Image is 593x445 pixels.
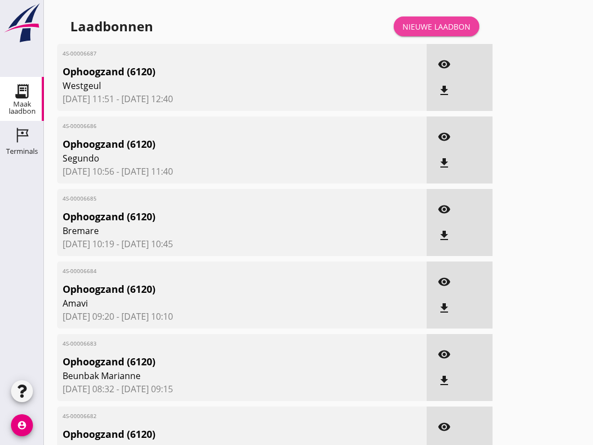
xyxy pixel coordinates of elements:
[63,297,361,310] span: Amavi
[63,340,361,348] span: 4S-00006683
[63,152,361,165] span: Segundo
[63,412,361,420] span: 4S-00006682
[438,374,451,387] i: file_download
[438,229,451,242] i: file_download
[63,427,361,442] span: Ophoogzand (6120)
[63,165,421,178] span: [DATE] 10:56 - [DATE] 11:40
[63,92,421,105] span: [DATE] 11:51 - [DATE] 12:40
[11,414,33,436] i: account_circle
[2,3,42,43] img: logo-small.a267ee39.svg
[438,84,451,97] i: file_download
[6,148,38,155] div: Terminals
[63,79,361,92] span: Westgeul
[63,354,361,369] span: Ophoogzand (6120)
[63,209,361,224] span: Ophoogzand (6120)
[63,237,421,251] span: [DATE] 10:19 - [DATE] 10:45
[70,18,153,35] div: Laadbonnen
[438,420,451,433] i: visibility
[63,194,361,203] span: 4S-00006685
[438,302,451,315] i: file_download
[63,122,361,130] span: 4S-00006686
[63,267,361,275] span: 4S-00006684
[394,16,479,36] a: Nieuwe laadbon
[63,64,361,79] span: Ophoogzand (6120)
[63,137,361,152] span: Ophoogzand (6120)
[438,58,451,71] i: visibility
[438,157,451,170] i: file_download
[438,130,451,143] i: visibility
[63,369,361,382] span: Beunbak Marianne
[438,203,451,216] i: visibility
[438,275,451,288] i: visibility
[402,21,471,32] div: Nieuwe laadbon
[63,224,361,237] span: Bremare
[438,348,451,361] i: visibility
[63,382,421,396] span: [DATE] 08:32 - [DATE] 09:15
[63,310,421,323] span: [DATE] 09:20 - [DATE] 10:10
[63,282,361,297] span: Ophoogzand (6120)
[63,49,361,58] span: 4S-00006687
